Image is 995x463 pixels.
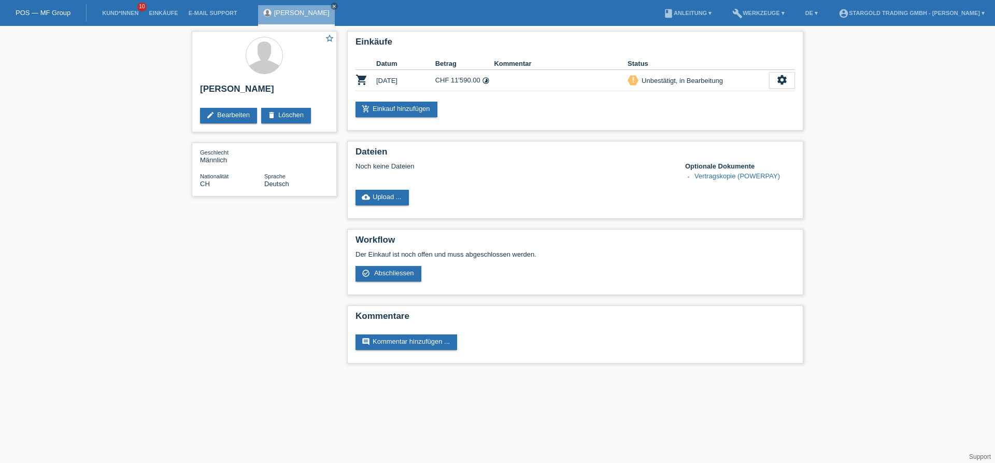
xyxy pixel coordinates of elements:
[97,10,144,16] a: Kund*innen
[362,105,370,113] i: add_shopping_cart
[376,70,435,91] td: [DATE]
[362,269,370,277] i: check_circle_outline
[356,190,409,205] a: cloud_uploadUpload ...
[356,74,368,86] i: POSP00028632
[200,84,329,100] h2: [PERSON_NAME]
[137,3,147,11] span: 10
[356,162,672,170] div: Noch keine Dateien
[663,8,674,19] i: book
[732,8,743,19] i: build
[435,58,494,70] th: Betrag
[200,173,229,179] span: Nationalität
[356,147,795,162] h2: Dateien
[264,173,286,179] span: Sprache
[331,3,338,10] a: close
[362,338,370,346] i: comment
[325,34,334,45] a: star_border
[356,311,795,327] h2: Kommentare
[200,148,264,164] div: Männlich
[264,180,289,188] span: Deutsch
[144,10,183,16] a: Einkäufe
[274,9,330,17] a: [PERSON_NAME]
[685,162,795,170] h4: Optionale Dokumente
[200,149,229,156] span: Geschlecht
[356,37,795,52] h2: Einkäufe
[482,77,490,85] i: Fixe Raten (48 Raten)
[356,266,421,282] a: check_circle_outline Abschliessen
[325,34,334,43] i: star_border
[727,10,790,16] a: buildWerkzeuge ▾
[969,453,991,460] a: Support
[267,111,276,119] i: delete
[261,108,311,123] a: deleteLöschen
[494,58,628,70] th: Kommentar
[200,108,257,123] a: editBearbeiten
[374,269,414,277] span: Abschliessen
[356,102,437,117] a: add_shopping_cartEinkauf hinzufügen
[838,8,849,19] i: account_circle
[183,10,243,16] a: E-Mail Support
[694,172,780,180] a: Vertragskopie (POWERPAY)
[332,4,337,9] i: close
[628,58,769,70] th: Status
[630,76,637,83] i: priority_high
[658,10,717,16] a: bookAnleitung ▾
[776,74,788,86] i: settings
[356,250,795,258] p: Der Einkauf ist noch offen und muss abgeschlossen werden.
[206,111,215,119] i: edit
[16,9,70,17] a: POS — MF Group
[638,75,723,86] div: Unbestätigt, in Bearbeitung
[356,334,457,350] a: commentKommentar hinzufügen ...
[362,193,370,201] i: cloud_upload
[833,10,990,16] a: account_circleStargold Trading GmbH - [PERSON_NAME] ▾
[356,235,795,250] h2: Workflow
[435,70,494,91] td: CHF 11'590.00
[376,58,435,70] th: Datum
[800,10,823,16] a: DE ▾
[200,180,210,188] span: Schweiz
